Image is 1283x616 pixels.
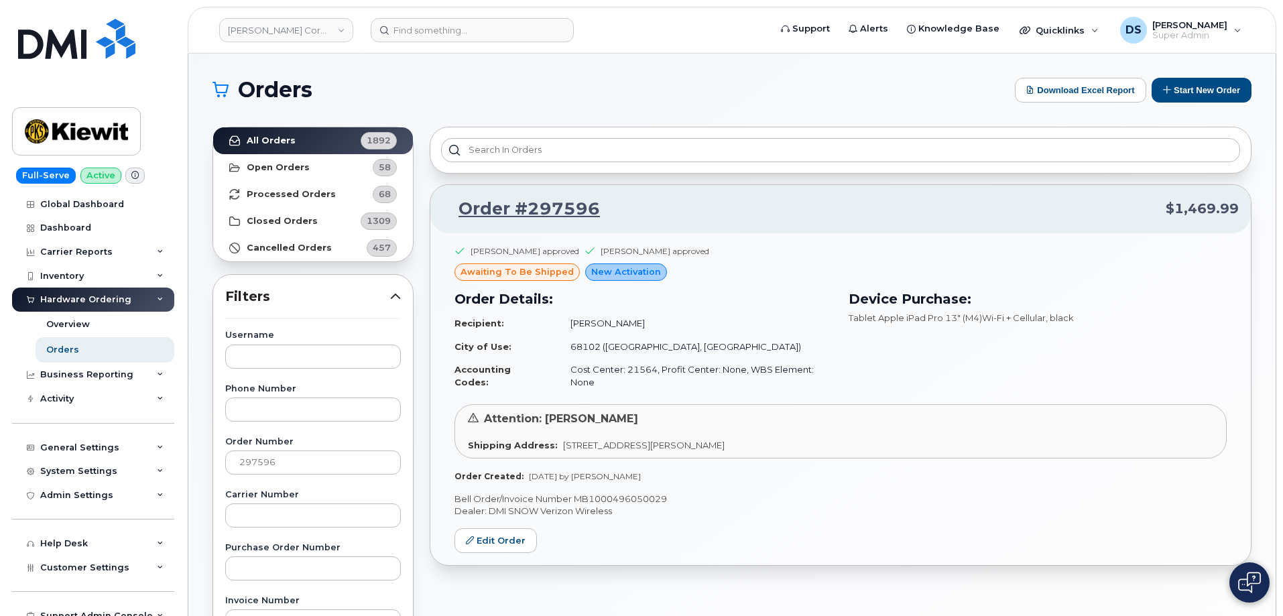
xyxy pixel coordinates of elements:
[601,245,709,257] div: [PERSON_NAME] approved
[471,245,579,257] div: [PERSON_NAME] approved
[454,289,833,309] h3: Order Details:
[442,197,600,221] a: Order #297596
[379,161,391,174] span: 58
[225,491,401,499] label: Carrier Number
[225,597,401,605] label: Invoice Number
[461,265,574,278] span: awaiting to be shipped
[225,385,401,393] label: Phone Number
[367,134,391,147] span: 1892
[558,358,833,393] td: Cost Center: 21564, Profit Center: None, WBS Element: None
[468,440,558,450] strong: Shipping Address:
[247,162,310,173] strong: Open Orders
[379,188,391,200] span: 68
[213,235,413,261] a: Cancelled Orders457
[247,189,336,200] strong: Processed Orders
[238,80,312,100] span: Orders
[454,528,537,553] a: Edit Order
[454,318,504,328] strong: Recipient:
[247,135,296,146] strong: All Orders
[558,335,833,359] td: 68102 ([GEOGRAPHIC_DATA], [GEOGRAPHIC_DATA])
[1238,572,1261,593] img: Open chat
[225,544,401,552] label: Purchase Order Number
[367,214,391,227] span: 1309
[373,241,391,254] span: 457
[454,471,524,481] strong: Order Created:
[225,287,390,306] span: Filters
[563,440,725,450] span: [STREET_ADDRESS][PERSON_NAME]
[213,181,413,208] a: Processed Orders68
[247,243,332,253] strong: Cancelled Orders
[484,412,638,425] span: Attention: [PERSON_NAME]
[1046,312,1074,323] span: , black
[454,493,1227,505] p: Bell Order/Invoice Number MB1000496050029
[213,208,413,235] a: Closed Orders1309
[849,289,1227,309] h3: Device Purchase:
[1015,78,1146,103] button: Download Excel Report
[213,154,413,181] a: Open Orders58
[454,341,511,352] strong: City of Use:
[591,265,661,278] span: New Activation
[849,312,1046,323] span: Tablet Apple iPad Pro 13" (M4)Wi-Fi + Cellular
[529,471,641,481] span: [DATE] by [PERSON_NAME]
[1166,199,1239,219] span: $1,469.99
[225,331,401,340] label: Username
[454,505,1227,517] p: Dealer: DMI SNOW Verizon Wireless
[247,216,318,227] strong: Closed Orders
[441,138,1240,162] input: Search in orders
[225,438,401,446] label: Order Number
[454,364,511,387] strong: Accounting Codes:
[558,312,833,335] td: [PERSON_NAME]
[1152,78,1251,103] button: Start New Order
[213,127,413,154] a: All Orders1892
